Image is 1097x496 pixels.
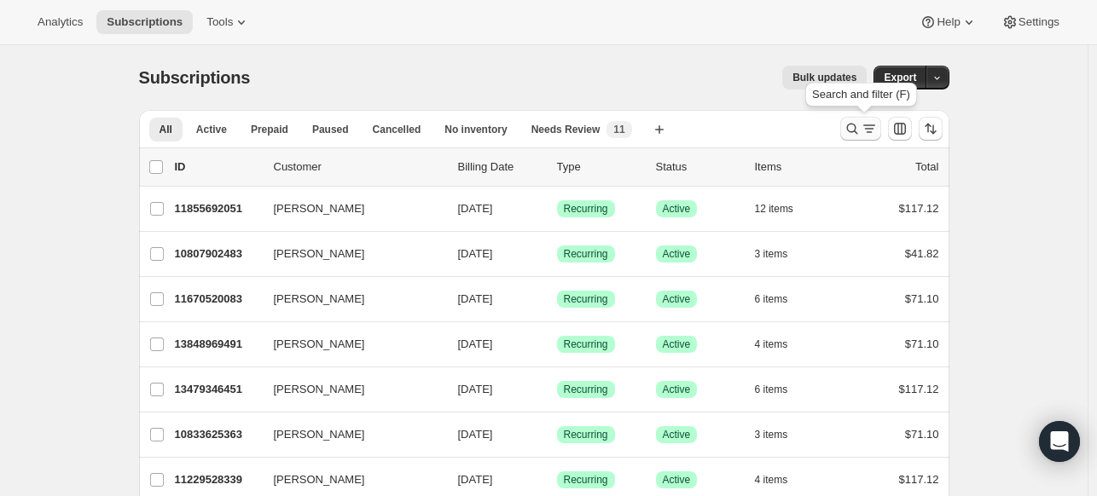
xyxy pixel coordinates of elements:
div: 10807902483[PERSON_NAME][DATE]SuccessRecurringSuccessActive3 items$41.82 [175,242,939,266]
span: 4 items [755,337,788,351]
span: Subscriptions [139,68,251,87]
span: 6 items [755,383,788,396]
div: 11855692051[PERSON_NAME][DATE]SuccessRecurringSuccessActive12 items$117.12 [175,197,939,221]
button: Subscriptions [96,10,193,34]
button: Create new view [646,118,673,141]
span: [DATE] [458,247,493,260]
button: 12 items [755,197,812,221]
span: Active [196,123,227,136]
span: $117.12 [899,383,939,395]
button: Help [909,10,987,34]
span: Prepaid [251,123,288,136]
div: Items [755,159,840,176]
span: Bulk updates [792,71,856,84]
span: [DATE] [458,337,493,350]
div: IDCustomerBilling DateTypeStatusItemsTotal [175,159,939,176]
p: Customer [274,159,444,176]
span: [DATE] [458,473,493,486]
button: [PERSON_NAME] [264,466,434,493]
span: Recurring [564,428,608,441]
span: [PERSON_NAME] [274,471,365,488]
span: [PERSON_NAME] [274,200,365,217]
button: [PERSON_NAME] [264,331,434,358]
span: Settings [1019,15,1059,29]
p: 13848969491 [175,336,260,353]
button: 4 items [755,468,807,492]
span: 12 items [755,202,793,216]
span: 4 items [755,473,788,487]
span: [PERSON_NAME] [274,245,365,262]
button: [PERSON_NAME] [264,240,434,268]
button: 3 items [755,423,807,447]
span: Active [663,473,691,487]
span: 11 [613,123,624,136]
span: No inventory [444,123,507,136]
span: [DATE] [458,202,493,215]
button: 4 items [755,332,807,356]
span: $71.10 [905,292,939,305]
button: Bulk updates [782,66,867,89]
p: 11670520083 [175,291,260,308]
span: Recurring [564,247,608,261]
span: Active [663,428,691,441]
span: Cancelled [373,123,421,136]
span: Active [663,202,691,216]
button: [PERSON_NAME] [264,285,434,313]
button: [PERSON_NAME] [264,376,434,403]
p: 10807902483 [175,245,260,262]
span: [DATE] [458,383,493,395]
span: Tools [206,15,233,29]
span: [PERSON_NAME] [274,426,365,443]
div: 11670520083[PERSON_NAME][DATE]SuccessRecurringSuccessActive6 items$71.10 [175,287,939,311]
span: Recurring [564,473,608,487]
button: Search and filter results [840,117,881,141]
span: [DATE] [458,428,493,441]
span: Recurring [564,202,608,216]
button: Analytics [27,10,93,34]
div: 11229528339[PERSON_NAME][DATE]SuccessRecurringSuccessActive4 items$117.12 [175,468,939,492]
p: ID [175,159,260,176]
p: 11855692051 [175,200,260,217]
span: Active [663,247,691,261]
span: $117.12 [899,202,939,215]
span: $71.10 [905,337,939,350]
span: Recurring [564,337,608,351]
p: 10833625363 [175,426,260,443]
span: $41.82 [905,247,939,260]
button: 6 items [755,378,807,401]
span: Needs Review [531,123,601,136]
button: [PERSON_NAME] [264,421,434,448]
p: 13479346451 [175,381,260,398]
span: Paused [312,123,349,136]
button: Customize table column order and visibility [888,117,912,141]
p: Billing Date [458,159,543,176]
span: 3 items [755,428,788,441]
p: Status [656,159,741,176]
span: [PERSON_NAME] [274,381,365,398]
button: Settings [991,10,1070,34]
span: $71.10 [905,428,939,441]
button: Tools [196,10,260,34]
div: 13848969491[PERSON_NAME][DATE]SuccessRecurringSuccessActive4 items$71.10 [175,332,939,356]
div: 10833625363[PERSON_NAME][DATE]SuccessRecurringSuccessActive3 items$71.10 [175,423,939,447]
span: All [160,123,172,136]
button: Sort the results [919,117,943,141]
span: $117.12 [899,473,939,486]
span: Help [937,15,960,29]
div: 13479346451[PERSON_NAME][DATE]SuccessRecurringSuccessActive6 items$117.12 [175,378,939,401]
span: [PERSON_NAME] [274,291,365,308]
span: 6 items [755,292,788,306]
button: Export [874,66,926,89]
span: Recurring [564,383,608,396]
button: 3 items [755,242,807,266]
span: Analytics [38,15,83,29]
div: Type [557,159,642,176]
span: Subscriptions [107,15,183,29]
span: 3 items [755,247,788,261]
button: 6 items [755,287,807,311]
span: Recurring [564,292,608,306]
button: [PERSON_NAME] [264,195,434,222]
span: [DATE] [458,292,493,305]
span: Export [884,71,916,84]
p: Total [915,159,938,176]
